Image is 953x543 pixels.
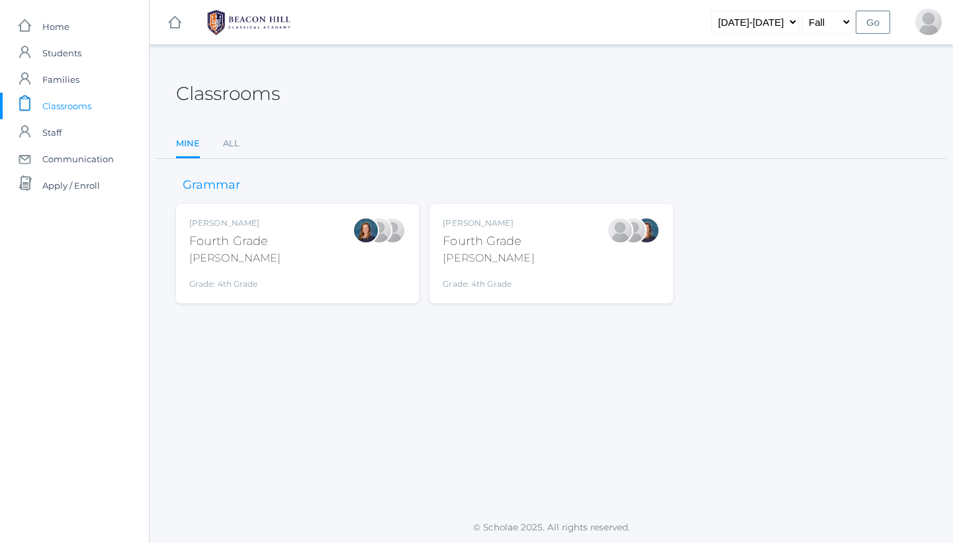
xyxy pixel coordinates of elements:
[379,217,406,244] div: Heather Porter
[42,172,100,199] span: Apply / Enroll
[150,520,953,534] p: © Scholae 2025. All rights reserved.
[443,217,534,229] div: [PERSON_NAME]
[443,232,534,250] div: Fourth Grade
[443,271,534,290] div: Grade: 4th Grade
[189,217,281,229] div: [PERSON_NAME]
[620,217,647,244] div: Heather Porter
[42,40,81,66] span: Students
[42,13,69,40] span: Home
[607,217,633,244] div: Lydia Chaffin
[42,66,79,93] span: Families
[915,9,942,35] div: Lydia Chaffin
[189,232,281,250] div: Fourth Grade
[176,83,280,104] h2: Classrooms
[176,130,200,159] a: Mine
[176,179,247,192] h3: Grammar
[189,250,281,266] div: [PERSON_NAME]
[189,271,281,290] div: Grade: 4th Grade
[366,217,392,244] div: Lydia Chaffin
[856,11,890,34] input: Go
[633,217,660,244] div: Ellie Bradley
[42,93,91,119] span: Classrooms
[443,250,534,266] div: [PERSON_NAME]
[223,130,240,157] a: All
[353,217,379,244] div: Ellie Bradley
[199,6,298,39] img: 1_BHCALogos-05.png
[42,146,114,172] span: Communication
[42,119,62,146] span: Staff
